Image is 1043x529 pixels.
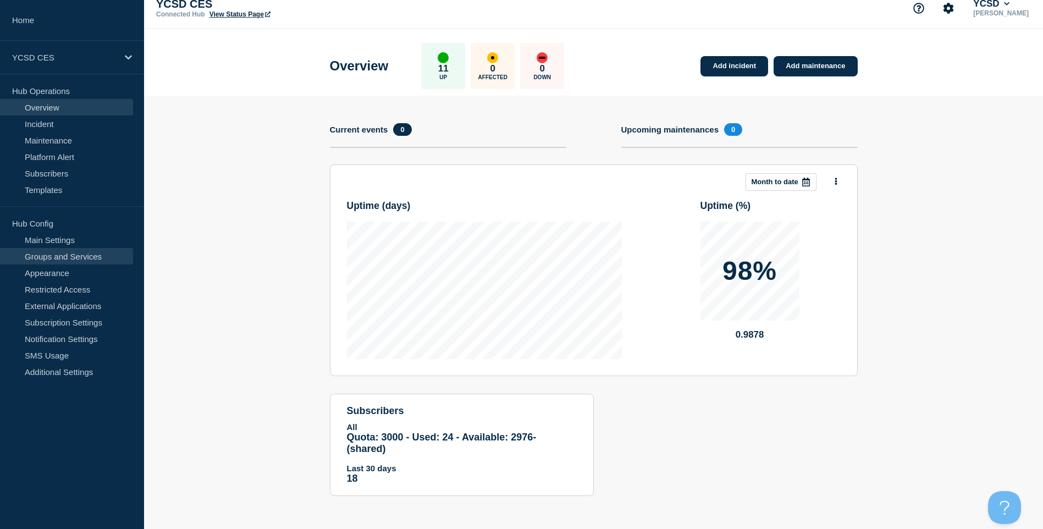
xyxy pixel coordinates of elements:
p: Month to date [752,178,798,186]
span: 0 [724,123,742,136]
h3: Uptime ( % ) [700,200,841,212]
iframe: Help Scout Beacon - Open [988,491,1021,524]
p: Connected Hub [156,10,205,18]
h1: Overview [330,58,389,74]
p: 11 [438,63,449,74]
button: Month to date [746,173,816,191]
h3: Uptime ( days ) [347,200,622,212]
p: 0.9878 [700,329,799,340]
h4: Current events [330,125,388,134]
p: [PERSON_NAME] [971,9,1031,17]
div: affected [487,52,498,63]
p: 0 [540,63,545,74]
span: Quota: 3000 - Used: 24 - Available: 2976 - (shared) [347,432,537,454]
a: Add maintenance [774,56,857,76]
p: Up [439,74,447,80]
p: YCSD CES [12,53,118,62]
p: Affected [478,74,507,80]
span: 0 [393,123,411,136]
p: Down [533,74,551,80]
h4: subscribers [347,405,577,417]
p: 0 [490,63,495,74]
h4: Upcoming maintenances [621,125,719,134]
a: View Status Page [209,10,271,18]
p: All [347,422,577,432]
a: Add incident [700,56,768,76]
p: 18 [347,473,577,484]
p: 98% [722,258,777,284]
p: Last 30 days [347,464,577,473]
div: down [537,52,548,63]
div: up [438,52,449,63]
